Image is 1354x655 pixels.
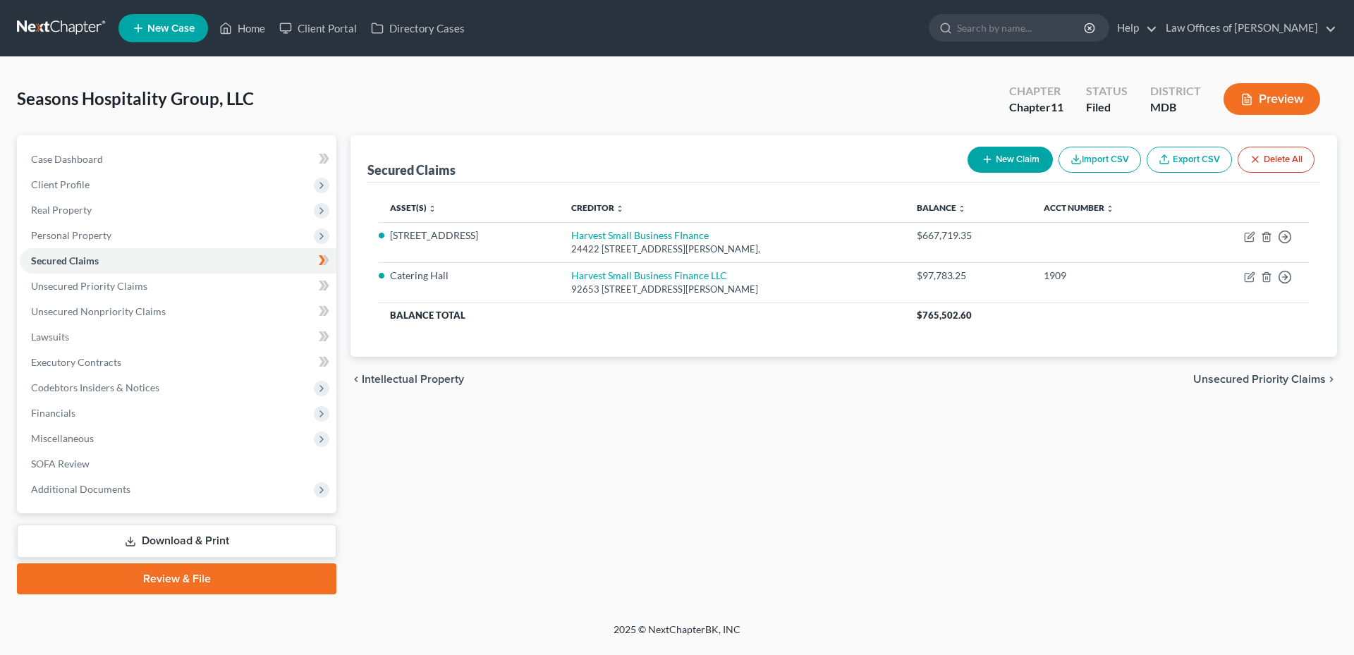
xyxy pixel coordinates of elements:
a: Lawsuits [20,324,336,350]
button: Import CSV [1059,147,1141,173]
a: Asset(s) unfold_more [390,202,437,213]
div: 1909 [1044,269,1173,283]
button: Preview [1224,83,1320,115]
a: Download & Print [17,525,336,558]
a: Executory Contracts [20,350,336,375]
div: District [1150,83,1201,99]
a: Secured Claims [20,248,336,274]
th: Balance Total [379,302,905,328]
a: Unsecured Priority Claims [20,274,336,299]
a: Creditor unfold_more [571,202,624,213]
div: $97,783.25 [917,269,1021,283]
span: Financials [31,407,75,419]
li: [STREET_ADDRESS] [390,228,549,243]
span: SOFA Review [31,458,90,470]
span: Personal Property [31,229,111,241]
i: unfold_more [958,204,966,213]
a: Help [1110,16,1157,41]
div: 24422 [STREET_ADDRESS][PERSON_NAME], [571,243,894,256]
a: Harvest Small Business FInance [571,229,709,241]
div: 2025 © NextChapterBK, INC [275,623,1079,648]
a: Acct Number unfold_more [1044,202,1114,213]
i: unfold_more [616,204,624,213]
i: chevron_left [350,374,362,385]
div: Secured Claims [367,161,456,178]
div: Status [1086,83,1128,99]
span: Seasons Hospitality Group, LLC [17,88,254,109]
a: Home [212,16,272,41]
i: chevron_right [1326,374,1337,385]
span: Real Property [31,204,92,216]
a: Directory Cases [364,16,472,41]
input: Search by name... [957,15,1086,41]
span: $765,502.60 [917,310,972,321]
a: SOFA Review [20,451,336,477]
a: Export CSV [1147,147,1232,173]
span: Executory Contracts [31,356,121,368]
button: Unsecured Priority Claims chevron_right [1193,374,1337,385]
button: Delete All [1238,147,1315,173]
a: Client Portal [272,16,364,41]
div: Filed [1086,99,1128,116]
span: Miscellaneous [31,432,94,444]
div: Chapter [1009,83,1063,99]
span: Unsecured Nonpriority Claims [31,305,166,317]
a: Harvest Small Business Finance LLC [571,269,727,281]
li: Catering Hall [390,269,549,283]
span: Unsecured Priority Claims [31,280,147,292]
span: Codebtors Insiders & Notices [31,381,159,393]
button: New Claim [968,147,1053,173]
a: Review & File [17,563,336,594]
span: Intellectual Property [362,374,464,385]
div: MDB [1150,99,1201,116]
a: Law Offices of [PERSON_NAME] [1159,16,1336,41]
span: New Case [147,23,195,34]
span: Additional Documents [31,483,130,495]
div: $667,719.35 [917,228,1021,243]
span: Secured Claims [31,255,99,267]
a: Case Dashboard [20,147,336,172]
span: Unsecured Priority Claims [1193,374,1326,385]
div: 92653 [STREET_ADDRESS][PERSON_NAME] [571,283,894,296]
i: unfold_more [1106,204,1114,213]
i: unfold_more [428,204,437,213]
span: Lawsuits [31,331,69,343]
span: Case Dashboard [31,153,103,165]
button: chevron_left Intellectual Property [350,374,464,385]
div: Chapter [1009,99,1063,116]
a: Balance unfold_more [917,202,966,213]
span: Client Profile [31,178,90,190]
a: Unsecured Nonpriority Claims [20,299,336,324]
span: 11 [1051,100,1063,114]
